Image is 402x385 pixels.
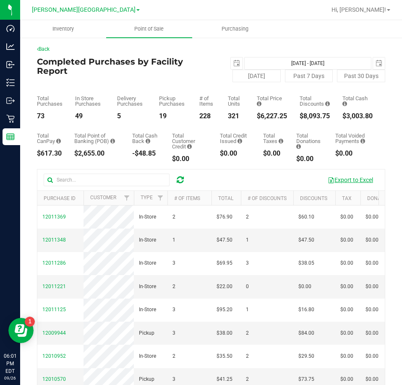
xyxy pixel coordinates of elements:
[6,96,15,105] inline-svg: Outbound
[246,306,249,314] span: 1
[74,150,120,157] div: $2,655.00
[360,138,365,144] i: Sum of all voided payment transaction amounts, excluding tips and transaction fees, for all purch...
[298,306,314,314] span: $16.80
[365,352,379,360] span: $0.00
[139,259,156,267] span: In-Store
[172,236,175,244] span: 1
[340,352,353,360] span: $0.00
[139,352,156,360] span: In-Store
[154,191,167,205] a: Filter
[199,96,215,107] div: # of Items
[340,213,353,221] span: $0.00
[172,375,175,383] span: 3
[41,25,85,33] span: Inventory
[298,352,314,360] span: $29.50
[257,113,287,120] div: $6,227.25
[4,375,16,381] p: 09/26
[217,283,232,291] span: $22.00
[192,20,278,38] a: Purchasing
[365,329,379,337] span: $0.00
[298,283,311,291] span: $0.00
[217,259,232,267] span: $69.95
[6,24,15,33] inline-svg: Dashboard
[44,174,170,186] input: Search...
[217,213,232,221] span: $76.90
[6,78,15,87] inline-svg: Inventory
[172,283,175,291] span: 2
[340,283,353,291] span: $0.00
[217,236,232,244] span: $47.50
[42,260,66,266] span: 12011286
[172,352,175,360] span: 2
[296,156,323,162] div: $0.00
[365,306,379,314] span: $0.00
[44,195,76,201] a: Purchase ID
[32,6,136,13] span: [PERSON_NAME][GEOGRAPHIC_DATA]
[37,57,211,75] h4: Completed Purchases by Facility Report
[279,138,283,144] i: Sum of the total taxes for all purchases in the date range.
[337,70,385,82] button: Past 30 Days
[248,195,287,201] a: # of Discounts
[228,113,244,120] div: 321
[117,113,146,120] div: 5
[217,329,232,337] span: $38.00
[6,60,15,69] inline-svg: Inbound
[75,96,104,107] div: In Store Purchases
[257,96,287,107] div: Total Price
[187,144,192,149] i: Sum of the successful, non-voided payments using account credit for all purchases in the date range.
[172,133,207,149] div: Total Customer Credit
[117,96,146,107] div: Delivery Purchases
[56,138,61,144] i: Sum of the successful, non-voided CanPay payment transactions for all purchases in the date range.
[172,259,175,267] span: 3
[342,96,373,107] div: Total Cash
[365,236,379,244] span: $0.00
[220,133,251,144] div: Total Credit Issued
[325,101,330,107] i: Sum of the discount values applied to the all purchases in the date range.
[110,138,115,144] i: Sum of the successful, non-voided point-of-banking payment transactions, both via payment termina...
[139,375,154,383] span: Pickup
[37,133,62,144] div: Total CanPay
[322,173,379,187] button: Export to Excel
[246,236,249,244] span: 1
[342,101,347,107] i: Sum of the successful, non-voided cash payment transactions for all purchases in the date range. ...
[174,195,200,201] a: # of Items
[146,138,150,144] i: Sum of the cash-back amounts from rounded-up electronic payments for all purchases in the date ra...
[139,306,156,314] span: In-Store
[298,236,314,244] span: $47.50
[257,101,261,107] i: Sum of the total prices of all purchases in the date range.
[365,283,379,291] span: $0.00
[335,133,373,144] div: Total Voided Payments
[37,46,50,52] a: Back
[228,96,244,107] div: Total Units
[172,156,207,162] div: $0.00
[6,42,15,51] inline-svg: Analytics
[42,330,66,336] span: 12009944
[132,150,159,157] div: -$48.85
[342,195,352,201] a: Tax
[238,138,242,144] i: Sum of all account credit issued for all refunds from returned purchases in the date range.
[159,113,187,120] div: 19
[340,259,353,267] span: $0.00
[300,195,327,201] a: Discounts
[300,96,330,107] div: Total Discounts
[172,329,175,337] span: 3
[340,306,353,314] span: $0.00
[139,283,156,291] span: In-Store
[298,213,314,221] span: $60.10
[6,114,15,123] inline-svg: Retail
[300,113,330,120] div: $8,093.75
[340,375,353,383] span: $0.00
[42,284,66,289] span: 12011221
[217,352,232,360] span: $35.50
[263,133,284,144] div: Total Taxes
[332,6,386,13] span: Hi, [PERSON_NAME]!
[246,283,249,291] span: 0
[139,236,156,244] span: In-Store
[365,259,379,267] span: $0.00
[340,236,353,244] span: $0.00
[340,329,353,337] span: $0.00
[217,375,232,383] span: $41.25
[342,113,373,120] div: $3,003.80
[220,150,251,157] div: $0.00
[20,20,106,38] a: Inventory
